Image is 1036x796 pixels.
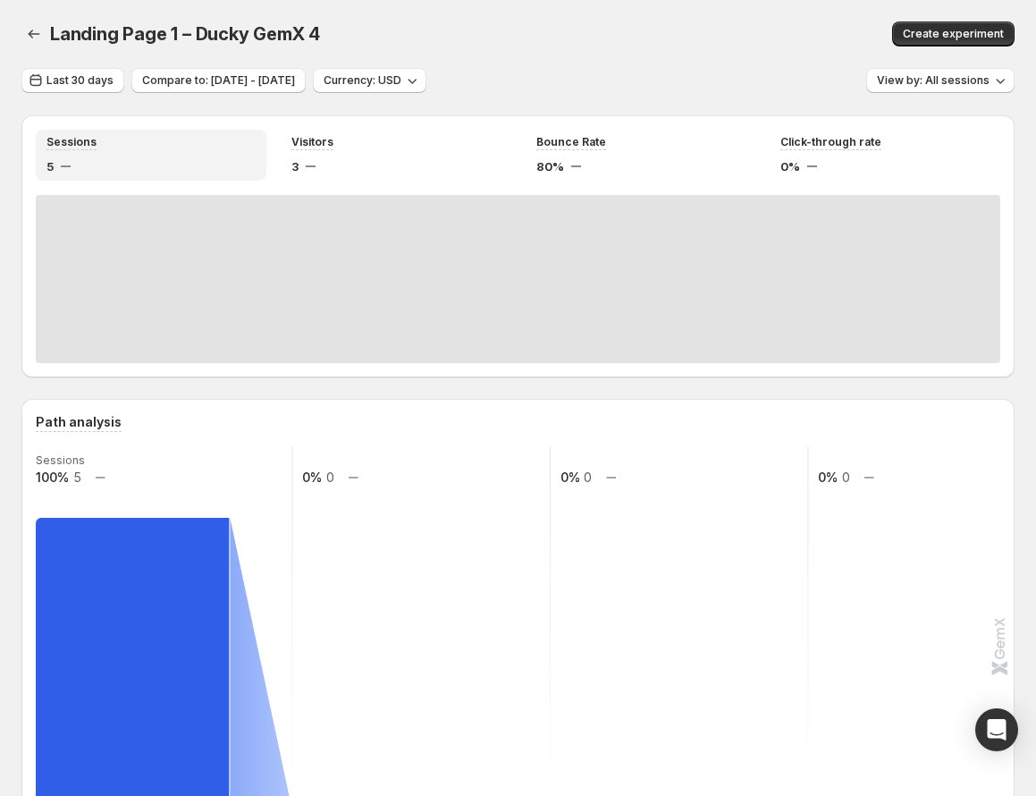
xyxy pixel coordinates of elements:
span: Last 30 days [46,73,114,88]
span: Create experiment [903,27,1004,41]
span: Landing Page 1 – Ducky GemX 4 [50,23,320,45]
button: Create experiment [892,21,1015,47]
text: 0 [326,470,334,485]
span: Bounce Rate [536,135,606,149]
span: Compare to: [DATE] - [DATE] [142,73,295,88]
button: View by: All sessions [866,68,1015,93]
span: View by: All sessions [877,73,990,88]
button: Last 30 days [21,68,124,93]
text: 100% [36,470,69,485]
span: 5 [46,157,54,175]
span: 3 [291,157,299,175]
text: 0% [818,470,838,485]
text: 0% [560,470,580,485]
span: 0% [780,157,800,175]
div: Open Intercom Messenger [975,708,1018,751]
span: Click-through rate [780,135,881,149]
span: Currency: USD [324,73,401,88]
text: 0 [584,470,592,485]
text: Sessions [36,453,85,467]
h3: Path analysis [36,413,122,431]
text: 5 [73,470,81,485]
text: 0% [302,470,322,485]
text: 0 [842,470,850,485]
button: Compare to: [DATE] - [DATE] [131,68,306,93]
span: Sessions [46,135,97,149]
span: Visitors [291,135,333,149]
button: Currency: USD [313,68,426,93]
span: 80% [536,157,564,175]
